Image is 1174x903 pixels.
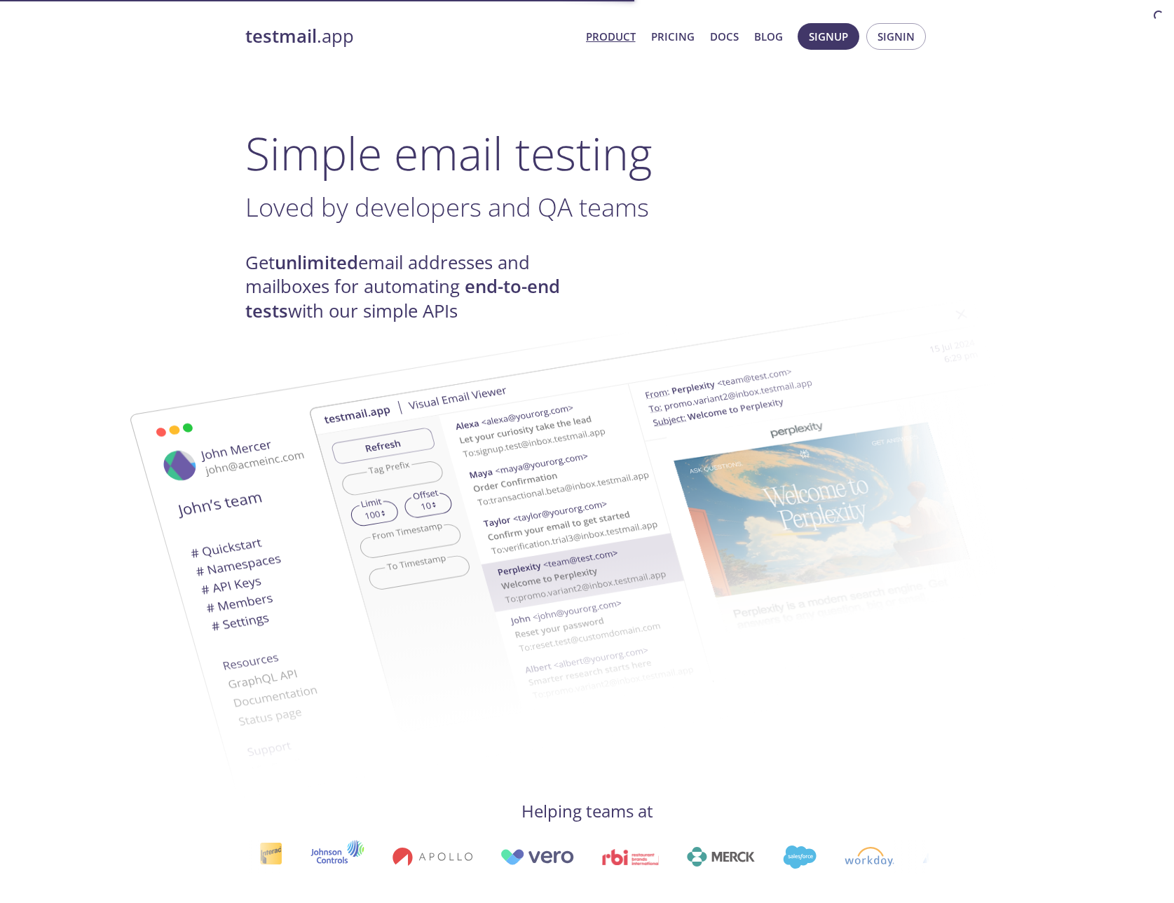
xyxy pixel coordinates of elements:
[245,25,575,48] a: testmail.app
[245,800,929,822] h4: Helping teams at
[840,847,890,867] img: workday
[866,23,926,50] button: Signin
[306,840,360,874] img: johnsoncontrols
[798,23,859,50] button: Signup
[496,849,570,865] img: vero
[275,250,358,275] strong: unlimited
[651,27,695,46] a: Pricing
[586,27,636,46] a: Product
[245,251,587,323] h4: Get email addresses and mailboxes for automating with our simple APIs
[308,279,1065,754] img: testmail-email-viewer
[779,846,812,869] img: salesforce
[809,27,848,46] span: Signup
[245,24,317,48] strong: testmail
[76,325,833,799] img: testmail-email-viewer
[683,847,751,867] img: merck
[710,27,739,46] a: Docs
[598,849,655,865] img: rbi
[388,847,467,867] img: apollo
[754,27,783,46] a: Blog
[245,126,929,180] h1: Simple email testing
[245,189,649,224] span: Loved by developers and QA teams
[245,274,560,322] strong: end-to-end tests
[878,27,915,46] span: Signin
